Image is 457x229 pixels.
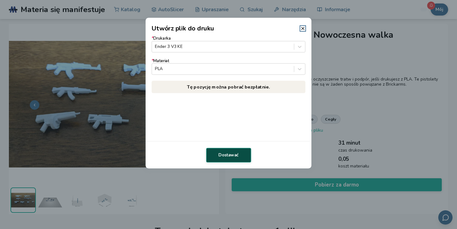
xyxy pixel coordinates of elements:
[206,148,251,162] button: Dostawać
[187,84,270,90] font: Tę pozycję można pobrać bezpłatnie.
[152,24,214,33] font: Utwórz plik do druku
[153,58,169,63] font: Materiał
[155,44,156,49] input: *DrukarkaEnder 3 V3 KE
[218,152,239,158] font: Dostawać
[155,67,156,71] input: *MateriałPLA
[153,36,171,41] font: Drukarka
